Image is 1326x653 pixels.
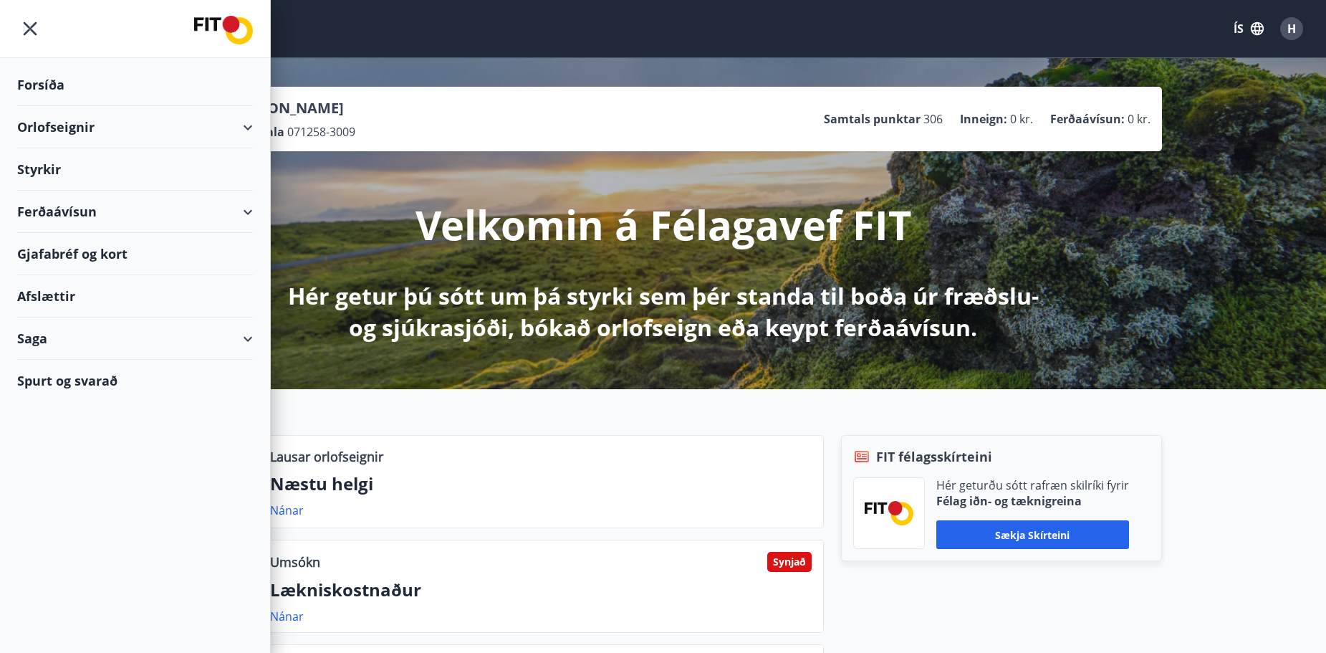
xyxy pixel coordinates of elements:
[17,148,253,191] div: Styrkir
[923,111,943,127] span: 306
[1287,21,1296,37] span: H
[17,318,253,360] div: Saga
[17,275,253,318] div: Afslættir
[936,520,1129,549] button: Sækja skírteini
[228,98,355,118] p: [PERSON_NAME]
[194,16,253,44] img: union_logo
[17,360,253,401] div: Spurt og svarað
[936,493,1129,509] p: Félag iðn- og tæknigreina
[270,472,812,496] p: Næstu helgi
[287,124,355,140] span: 071258-3009
[1274,11,1309,46] button: H
[270,553,320,571] p: Umsókn
[960,111,1007,127] p: Inneign :
[1128,111,1150,127] span: 0 kr.
[270,447,383,466] p: Lausar orlofseignir
[1010,111,1033,127] span: 0 kr.
[17,106,253,148] div: Orlofseignir
[824,111,921,127] p: Samtals punktar
[270,609,304,624] a: Nánar
[936,477,1129,493] p: Hér geturðu sótt rafræn skilríki fyrir
[270,502,304,518] a: Nánar
[17,64,253,106] div: Forsíða
[767,552,812,572] div: Synjað
[865,501,913,525] img: FPQVkF9lTnNbbaRSFyT17YYeljoOGk5m51IhT0bO.png
[1226,16,1272,42] button: ÍS
[17,233,253,275] div: Gjafabréf og kort
[1050,111,1125,127] p: Ferðaávísun :
[876,447,992,466] span: FIT félagsskírteini
[17,16,43,42] button: menu
[270,578,812,602] p: Lækniskostnaður
[17,191,253,233] div: Ferðaávísun
[285,280,1042,343] p: Hér getur þú sótt um þá styrki sem þér standa til boða úr fræðslu- og sjúkrasjóði, bókað orlofsei...
[415,197,911,252] p: Velkomin á Félagavef FIT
